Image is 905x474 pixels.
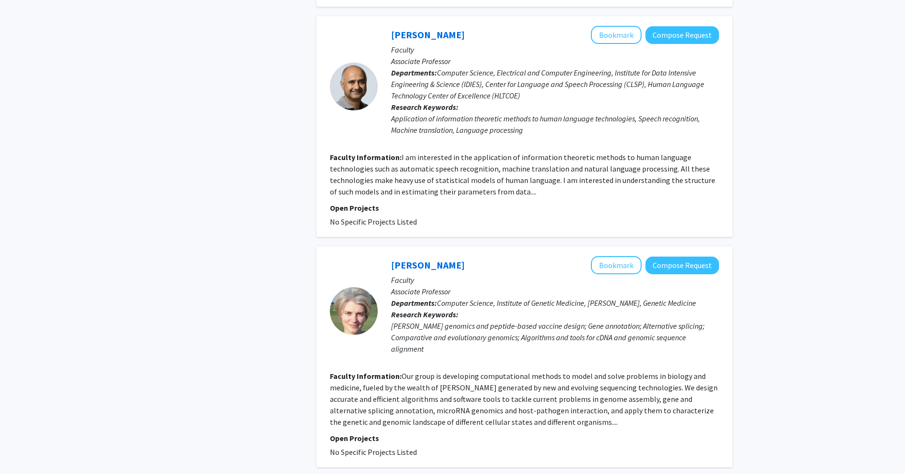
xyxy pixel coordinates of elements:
[645,257,719,274] button: Compose Request to Liliana Florea
[330,432,719,444] p: Open Projects
[437,298,696,308] span: Computer Science, Institute of Genetic Medicine, [PERSON_NAME], Genetic Medicine
[391,102,458,112] b: Research Keywords:
[330,447,417,457] span: No Specific Projects Listed
[330,371,402,381] b: Faculty Information:
[330,152,715,196] fg-read-more: I am interested in the application of information theoretic methods to human language technologie...
[391,298,437,308] b: Departments:
[391,55,719,67] p: Associate Professor
[330,202,719,214] p: Open Projects
[591,256,642,274] button: Add Liliana Florea to Bookmarks
[391,320,719,355] div: [PERSON_NAME] genomics and peptide-based vaccine design; Gene annotation; Alternative splicing; C...
[391,310,458,319] b: Research Keywords:
[391,29,465,41] a: [PERSON_NAME]
[330,152,402,162] b: Faculty Information:
[330,371,718,427] fg-read-more: Our group is developing computational methods to model and solve problems in biology and medicine...
[391,44,719,55] p: Faculty
[391,274,719,286] p: Faculty
[391,113,719,136] div: Application of information theoretic methods to human language technologies, Speech recognition, ...
[391,259,465,271] a: [PERSON_NAME]
[591,26,642,44] button: Add Sanjeev Khudanpur to Bookmarks
[391,68,437,77] b: Departments:
[330,217,417,226] span: No Specific Projects Listed
[391,68,704,100] span: Computer Science, Electrical and Computer Engineering, Institute for Data Intensive Engineering &...
[645,26,719,44] button: Compose Request to Sanjeev Khudanpur
[7,431,41,467] iframe: Chat
[391,286,719,297] p: Associate Professor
